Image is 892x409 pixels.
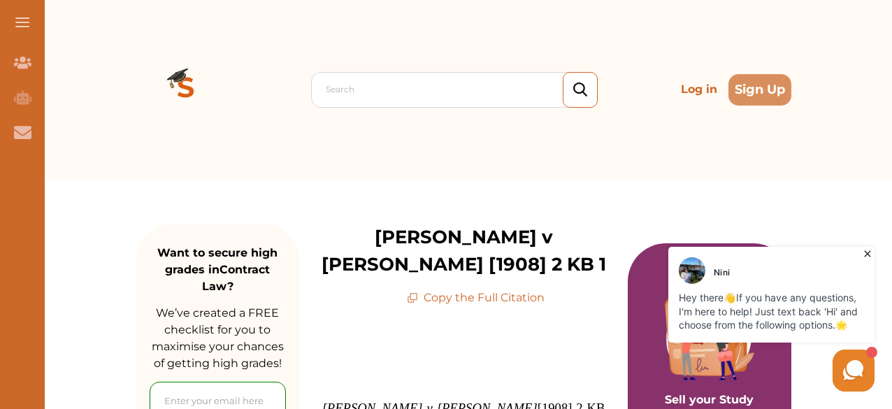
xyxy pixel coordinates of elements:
[157,246,278,293] strong: Want to secure high grades in Contract Law ?
[300,224,628,278] p: [PERSON_NAME] v [PERSON_NAME] [1908] 2 KB 1
[136,39,236,140] img: Logo
[728,74,791,106] button: Sign Up
[675,76,723,103] p: Log in
[152,306,284,370] span: We’ve created a FREE checklist for you to maximise your chances of getting high grades!
[556,243,878,395] iframe: HelpCrunch
[573,82,587,97] img: search_icon
[407,289,545,306] p: Copy the Full Citation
